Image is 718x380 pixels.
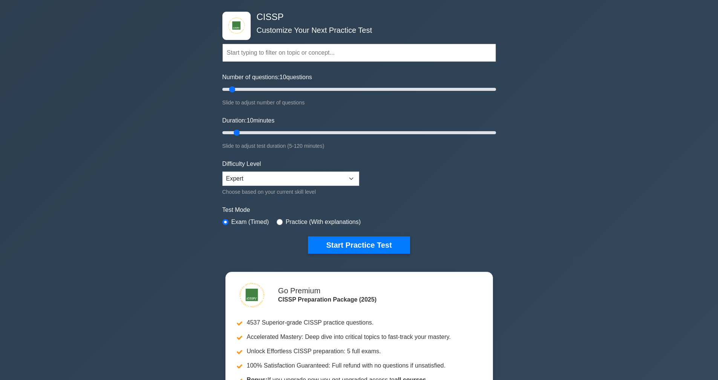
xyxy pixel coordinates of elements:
span: 10 [280,74,286,80]
button: Start Practice Test [308,236,410,254]
div: Choose based on your current skill level [222,187,359,196]
label: Difficulty Level [222,159,261,169]
label: Test Mode [222,205,496,215]
label: Duration: minutes [222,116,275,125]
input: Start typing to filter on topic or concept... [222,44,496,62]
label: Practice (With explanations) [286,218,361,227]
span: 10 [246,117,253,124]
h4: CISSP [254,12,459,23]
label: Number of questions: questions [222,73,312,82]
label: Exam (Timed) [231,218,269,227]
div: Slide to adjust test duration (5-120 minutes) [222,141,496,150]
div: Slide to adjust number of questions [222,98,496,107]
